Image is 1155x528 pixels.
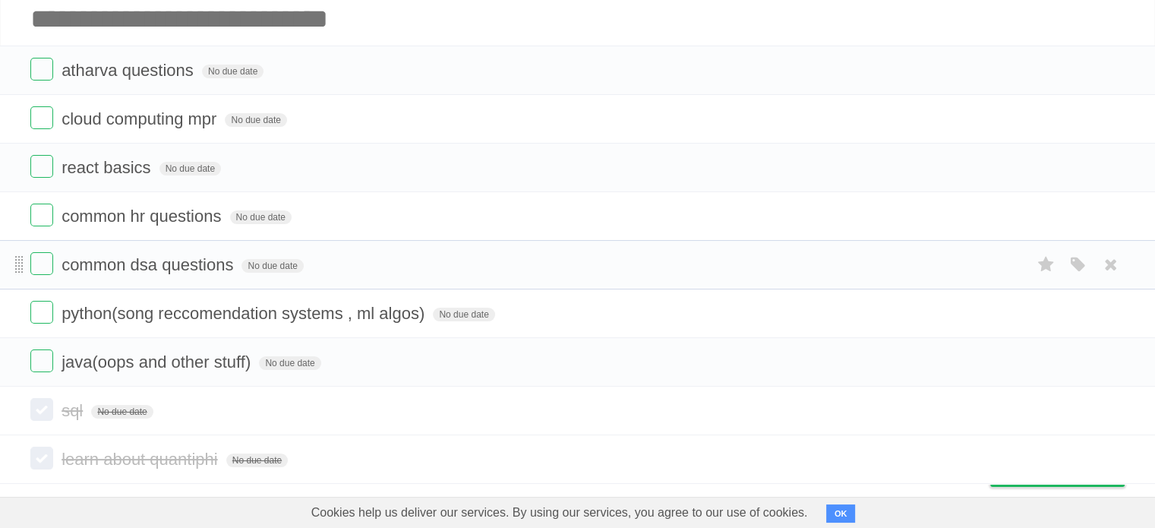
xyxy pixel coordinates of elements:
label: Done [30,106,53,129]
span: No due date [259,356,320,370]
span: No due date [230,210,292,224]
label: Done [30,447,53,470]
span: java(oops and other stuff) [62,353,254,371]
span: No due date [241,259,303,273]
span: No due date [433,308,494,321]
span: learn about quantiphi [62,450,222,469]
button: OK [826,504,856,523]
span: No due date [159,162,221,175]
label: Done [30,204,53,226]
span: common dsa questions [62,255,237,274]
span: cloud computing mpr [62,109,220,128]
label: Done [30,252,53,275]
span: No due date [226,454,288,467]
span: Cookies help us deliver our services. By using our services, you agree to our use of cookies. [296,498,823,528]
span: Buy me a coffee [1022,460,1117,486]
label: Done [30,301,53,324]
span: python(song reccomendation systems , ml algos) [62,304,428,323]
span: common hr questions [62,207,225,226]
span: No due date [202,65,264,78]
span: atharva questions [62,61,197,80]
label: Done [30,398,53,421]
label: Star task [1032,252,1061,277]
span: No due date [91,405,153,419]
label: Done [30,349,53,372]
span: No due date [225,113,286,127]
span: react basics [62,158,154,177]
span: sql [62,401,87,420]
label: Done [30,155,53,178]
label: Done [30,58,53,81]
